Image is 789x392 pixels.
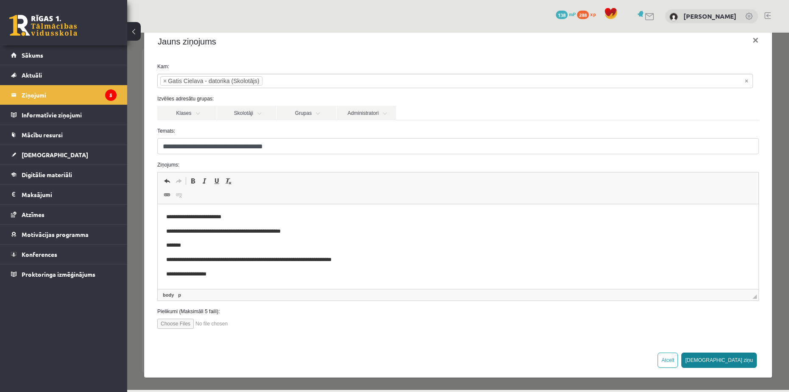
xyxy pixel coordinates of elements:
a: Digitālie materiāli [11,165,117,184]
span: Aktuāli [22,71,42,79]
h4: Jauns ziņojums [31,3,89,15]
a: Убрать ссылку [46,157,58,168]
a: Полужирный (Ctrl+B) [60,143,72,154]
button: [DEMOGRAPHIC_DATA] ziņu [554,320,630,335]
span: Motivācijas programma [22,231,89,238]
a: Aktuāli [11,65,117,85]
a: Повторить (Ctrl+Y) [46,143,58,154]
a: Ziņojumi5 [11,85,117,105]
label: Izvēlies adresātu grupas: [24,62,638,70]
span: Proktoringa izmēģinājums [22,270,95,278]
a: Skolotāji [90,73,149,88]
a: [DEMOGRAPHIC_DATA] [11,145,117,164]
a: Motivācijas programma [11,225,117,244]
a: Konferences [11,245,117,264]
a: Mācību resursi [11,125,117,145]
label: Temats: [24,95,638,102]
label: Kam: [24,30,638,38]
a: 288 xp [577,11,600,17]
a: Maksājumi [11,185,117,204]
a: Rīgas 1. Tālmācības vidusskola [9,15,77,36]
span: Noņemt visus vienumus [618,44,621,53]
legend: Ziņojumi [22,85,117,105]
a: Курсив (Ctrl+I) [72,143,84,154]
img: Maksims Vasiļjevs [669,13,678,21]
span: × [36,44,39,53]
a: Вставить/Редактировать ссылку (Ctrl+K) [34,157,46,168]
span: Sākums [22,51,43,59]
span: 138 [556,11,568,19]
span: Konferences [22,250,57,258]
a: Элемент body [34,259,48,266]
span: Mācību resursi [22,131,63,139]
a: Informatīvie ziņojumi [11,105,117,125]
span: xp [590,11,596,17]
span: 288 [577,11,589,19]
span: Перетащите для изменения размера [625,262,630,266]
a: Элемент p [49,259,56,266]
a: Sākums [11,45,117,65]
a: 138 mP [556,11,576,17]
a: Proktoringa izmēģinājums [11,264,117,284]
button: Atcelt [530,320,551,335]
a: Atzīmes [11,205,117,224]
iframe: Визуальный текстовый редактор, wiswyg-editor-47024836309260-1757677579-549 [31,172,631,256]
a: Grupas [150,73,209,88]
span: Atzīmes [22,211,45,218]
label: Pielikumi (Maksimāli 5 faili): [24,275,638,283]
a: Подчеркнутый (Ctrl+U) [84,143,95,154]
a: Administratori [209,73,269,88]
a: Убрать форматирование [95,143,107,154]
i: 5 [105,89,117,101]
li: Gatis Cielava - datorika (Skolotājs) [33,44,135,53]
span: mP [569,11,576,17]
span: [DEMOGRAPHIC_DATA] [22,151,88,158]
legend: Maksājumi [22,185,117,204]
span: Digitālie materiāli [22,171,72,178]
legend: Informatīvie ziņojumi [22,105,117,125]
a: [PERSON_NAME] [683,12,736,20]
body: Визуальный текстовый редактор, wiswyg-editor-47024836309260-1757677579-549 [8,8,592,117]
a: Klases [30,73,89,88]
a: Отменить (Ctrl+Z) [34,143,46,154]
label: Ziņojums: [24,128,638,136]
